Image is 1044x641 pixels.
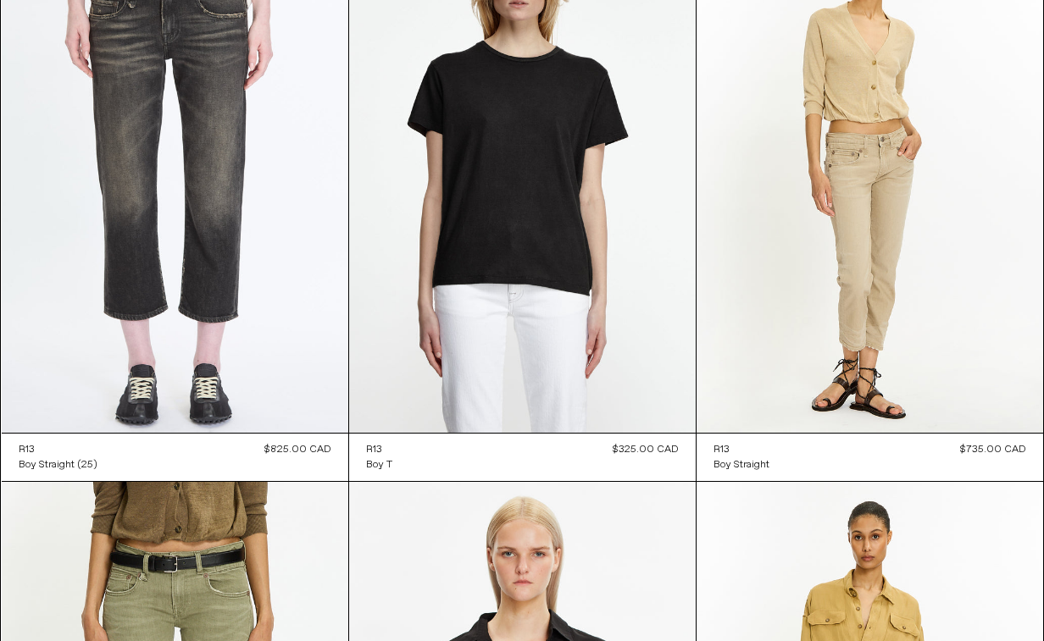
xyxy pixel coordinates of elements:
a: Boy Straight [714,457,769,472]
a: Boy T [366,457,392,472]
div: R13 [19,443,35,457]
div: R13 [714,443,730,457]
div: $325.00 CAD [613,442,679,457]
a: R13 [19,442,97,457]
div: R13 [366,443,382,457]
a: R13 [366,442,392,457]
div: $825.00 CAD [264,442,331,457]
a: R13 [714,442,769,457]
a: Boy Straight (25) [19,457,97,472]
div: $735.00 CAD [960,442,1026,457]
